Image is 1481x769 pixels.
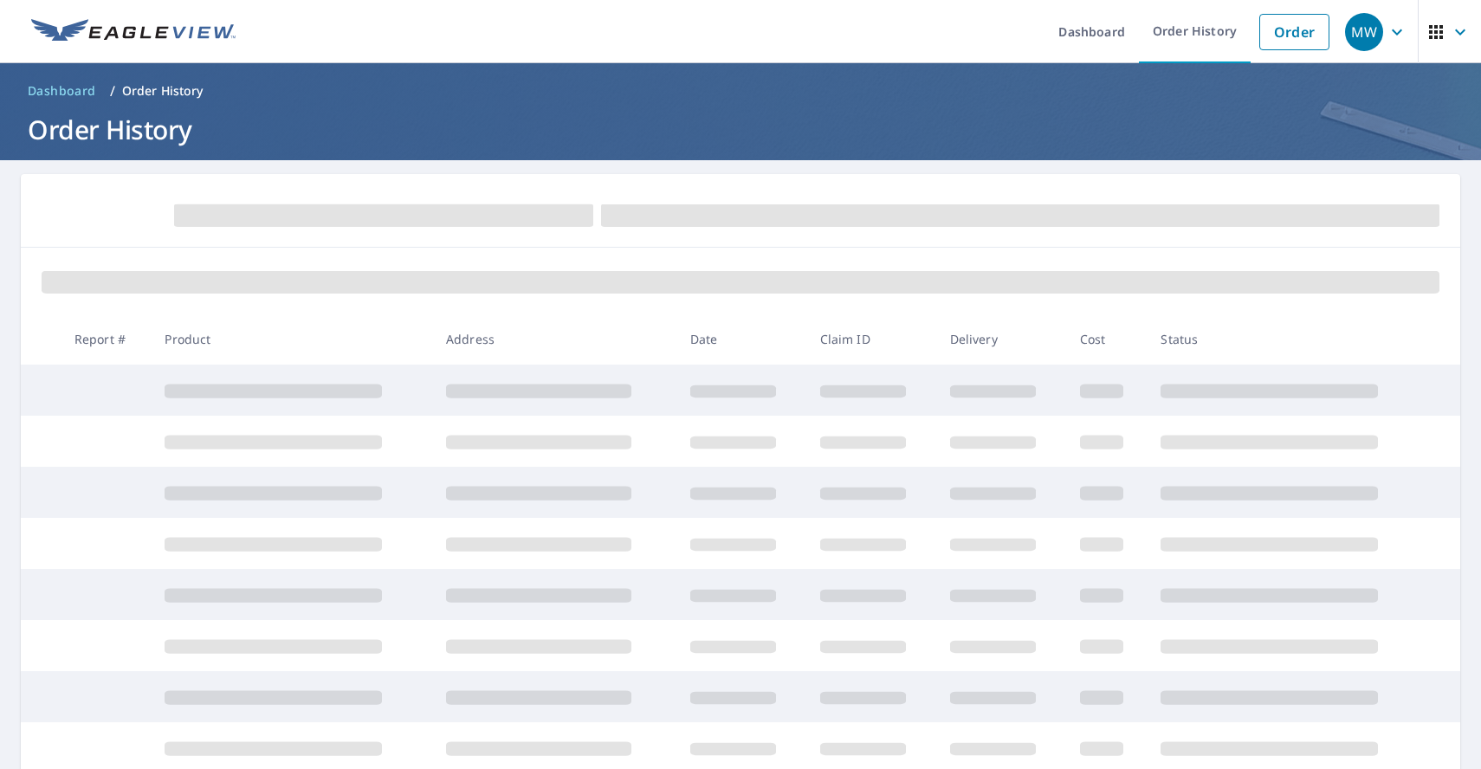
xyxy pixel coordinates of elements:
[676,313,806,365] th: Date
[31,19,236,45] img: EV Logo
[61,313,152,365] th: Report #
[1147,313,1428,365] th: Status
[151,313,432,365] th: Product
[122,82,204,100] p: Order History
[28,82,96,100] span: Dashboard
[936,313,1066,365] th: Delivery
[21,112,1460,147] h1: Order History
[21,77,103,105] a: Dashboard
[1066,313,1148,365] th: Cost
[1345,13,1383,51] div: MW
[110,81,115,101] li: /
[1259,14,1329,50] a: Order
[806,313,936,365] th: Claim ID
[21,77,1460,105] nav: breadcrumb
[432,313,676,365] th: Address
